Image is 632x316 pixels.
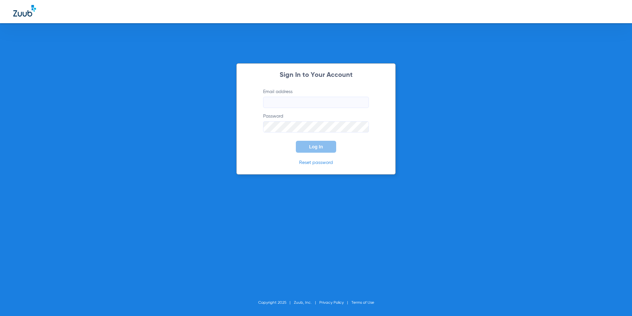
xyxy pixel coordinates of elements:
h2: Sign In to Your Account [253,72,379,79]
a: Reset password [299,160,333,165]
iframe: Chat Widget [599,284,632,316]
a: Terms of Use [351,301,374,305]
input: Password [263,121,369,132]
li: Zuub, Inc. [294,299,319,306]
li: Copyright 2025 [258,299,294,306]
button: Log In [296,141,336,153]
label: Password [263,113,369,132]
input: Email address [263,97,369,108]
span: Log In [309,144,323,149]
label: Email address [263,88,369,108]
img: Zuub Logo [13,5,36,17]
a: Privacy Policy [319,301,344,305]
